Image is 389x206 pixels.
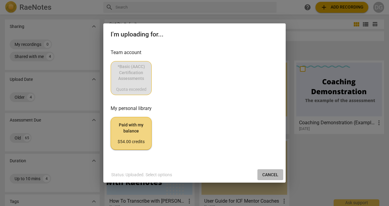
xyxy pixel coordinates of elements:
[111,105,278,112] h3: My personal library
[111,31,278,38] h2: I'm uploading for...
[111,172,172,178] p: Status: Uploaded. Select options
[111,49,278,56] h3: Team account
[257,169,283,180] button: Cancel
[116,122,146,145] span: Paid with my balance
[111,117,152,150] button: Paid with my balance$54.00 credits
[116,139,146,145] div: $54.00 credits
[262,172,278,178] span: Cancel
